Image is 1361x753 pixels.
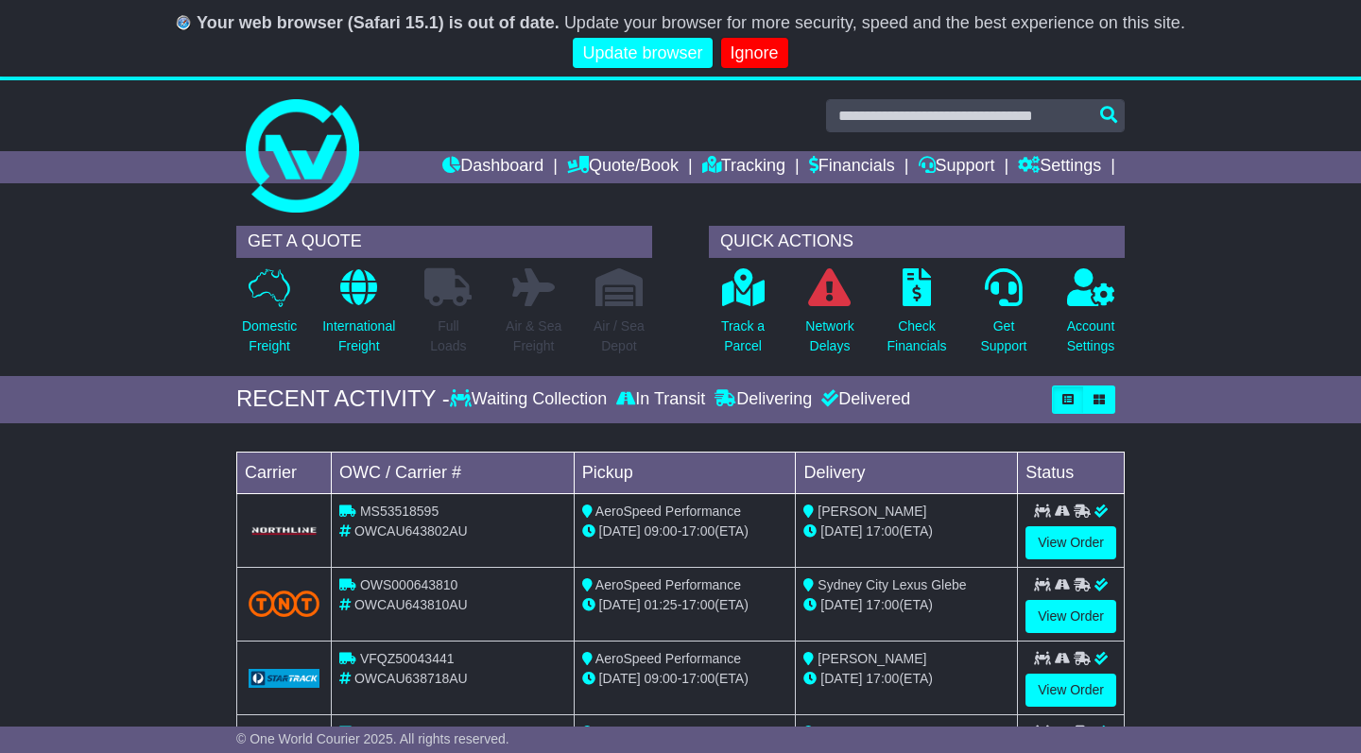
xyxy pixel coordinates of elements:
[249,525,319,537] img: GetCarrierServiceLogo
[1025,600,1116,633] a: View Order
[681,597,715,612] span: 17:00
[866,671,899,686] span: 17:00
[332,452,575,493] td: OWC / Carrier #
[645,597,678,612] span: 01:25
[681,523,715,539] span: 17:00
[354,671,468,686] span: OWCAU638718AU
[567,151,679,183] a: Quote/Book
[564,13,1185,32] span: Update your browser for more security, speed and the best experience on this site.
[241,267,298,367] a: DomesticFreight
[1018,151,1101,183] a: Settings
[820,523,862,539] span: [DATE]
[809,151,895,183] a: Financials
[424,317,472,356] p: Full Loads
[582,522,788,541] div: - (ETA)
[360,725,458,740] span: OWS000638457
[887,317,946,356] p: Check Financials
[979,267,1027,367] a: GetSupport
[360,651,455,666] span: VFQZ50043441
[721,317,765,356] p: Track a Parcel
[249,669,319,688] img: GetCarrierServiceLogo
[236,731,509,746] span: © One World Courier 2025. All rights reserved.
[599,671,641,686] span: [DATE]
[866,523,899,539] span: 17:00
[442,151,543,183] a: Dashboard
[721,38,788,69] a: Ignore
[866,597,899,612] span: 17:00
[1018,452,1125,493] td: Status
[818,725,951,740] span: Plains Panel and Paint
[450,389,612,410] div: Waiting Collection
[582,595,788,615] div: - (ETA)
[720,267,766,367] a: Track aParcel
[803,595,1009,615] div: (ETA)
[321,267,396,367] a: InternationalFreight
[595,651,741,666] span: AeroSpeed Performance
[595,577,741,592] span: AeroSpeed Performance
[1025,526,1116,559] a: View Order
[681,671,715,686] span: 17:00
[1025,674,1116,707] a: View Order
[804,267,854,367] a: NetworkDelays
[599,523,641,539] span: [DATE]
[595,504,741,519] span: AeroSpeed Performance
[709,226,1125,258] div: QUICK ACTIONS
[574,452,796,493] td: Pickup
[1066,267,1116,367] a: AccountSettings
[595,725,741,740] span: AeroSpeed Performance
[803,669,1009,689] div: (ETA)
[360,577,458,592] span: OWS000643810
[980,317,1026,356] p: Get Support
[582,669,788,689] div: - (ETA)
[702,151,785,183] a: Tracking
[805,317,853,356] p: Network Delays
[645,523,678,539] span: 09:00
[612,389,710,410] div: In Transit
[886,267,947,367] a: CheckFinancials
[820,597,862,612] span: [DATE]
[645,671,678,686] span: 09:00
[249,590,319,616] img: TNT_Domestic.png
[803,522,1009,541] div: (ETA)
[594,317,645,356] p: Air / Sea Depot
[242,317,297,356] p: Domestic Freight
[599,597,641,612] span: [DATE]
[820,671,862,686] span: [DATE]
[236,226,652,258] div: GET A QUOTE
[236,385,450,413] div: RECENT ACTIVITY -
[506,317,561,356] p: Air & Sea Freight
[796,452,1018,493] td: Delivery
[573,38,712,69] a: Update browser
[818,577,966,592] span: Sydney City Lexus Glebe
[818,651,926,666] span: [PERSON_NAME]
[817,389,910,410] div: Delivered
[360,504,439,519] span: MS53518595
[322,317,395,356] p: International Freight
[354,523,468,539] span: OWCAU643802AU
[237,452,332,493] td: Carrier
[197,13,560,32] b: Your web browser (Safari 15.1) is out of date.
[919,151,995,183] a: Support
[710,389,817,410] div: Delivering
[354,597,468,612] span: OWCAU643810AU
[1067,317,1115,356] p: Account Settings
[818,504,926,519] span: [PERSON_NAME]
